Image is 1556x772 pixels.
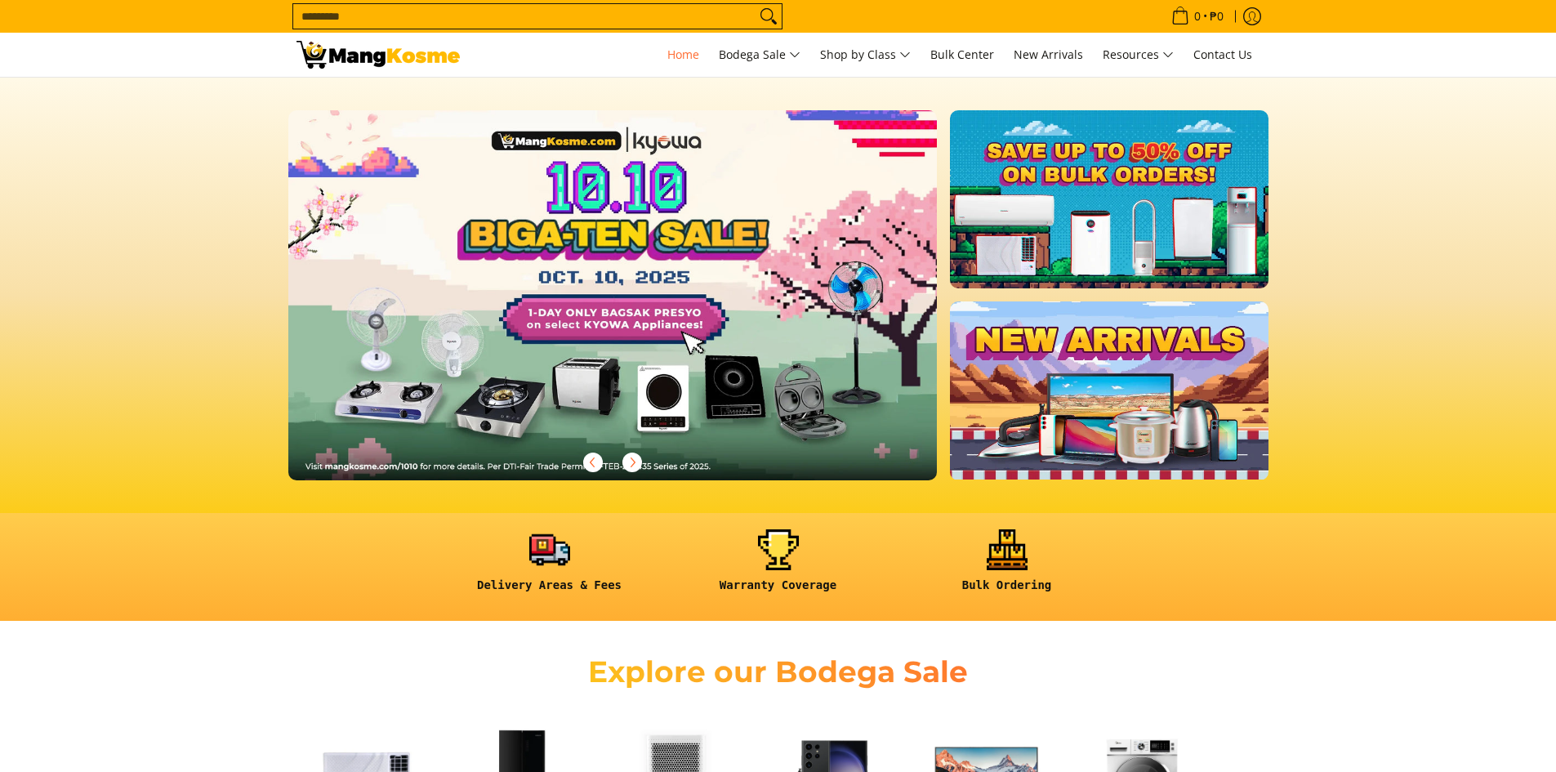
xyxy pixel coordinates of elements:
a: More [288,110,990,506]
a: Bodega Sale [711,33,809,77]
a: Home [659,33,707,77]
a: <h6><strong>Warranty Coverage</strong></h6> [672,529,885,605]
button: Next [614,444,650,480]
span: Contact Us [1193,47,1252,62]
a: Contact Us [1185,33,1260,77]
img: Mang Kosme: Your Home Appliances Warehouse Sale Partner! [296,41,460,69]
a: <h6><strong>Bulk Ordering</strong></h6> [901,529,1113,605]
span: Home [667,47,699,62]
a: Bulk Center [922,33,1002,77]
span: 0 [1192,11,1203,22]
span: Resources [1103,45,1174,65]
span: Bulk Center [930,47,994,62]
a: New Arrivals [1005,33,1091,77]
span: • [1166,7,1228,25]
a: <h6><strong>Delivery Areas & Fees</strong></h6> [444,529,656,605]
span: ₱0 [1207,11,1226,22]
a: Resources [1095,33,1182,77]
span: Bodega Sale [719,45,800,65]
span: New Arrivals [1014,47,1083,62]
a: Shop by Class [812,33,919,77]
span: Shop by Class [820,45,911,65]
button: Search [756,4,782,29]
nav: Main Menu [476,33,1260,77]
button: Previous [575,444,611,480]
h2: Explore our Bodega Sale [542,654,1015,690]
